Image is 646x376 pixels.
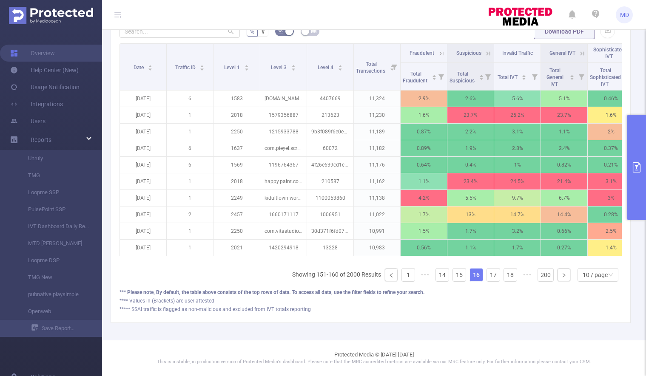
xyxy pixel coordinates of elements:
[538,269,553,281] a: 200
[534,24,595,39] button: Download PDF
[199,64,205,69] div: Sort
[541,90,587,107] p: 5.1%
[10,79,80,96] a: Usage Notification
[307,223,353,239] p: 30d371f6fd07483183d75d4474c2508f
[307,124,353,140] p: 9b3f089f6e0e4ba58b5091ce195a014b
[31,131,51,148] a: Reports
[494,124,541,140] p: 3.1%
[134,65,145,71] span: Date
[167,140,213,156] p: 6
[557,268,571,282] li: Next Page
[167,206,213,223] p: 2
[541,107,587,123] p: 23.7%
[588,107,634,123] p: 1.6%
[588,173,634,189] p: 3.1%
[541,173,587,189] p: 21.4%
[200,67,205,70] i: icon: caret-down
[354,124,400,140] p: 11,189
[17,167,92,184] a: TMG
[307,173,353,189] p: 210587
[120,24,240,38] input: Search...
[494,190,541,206] p: 9.7%
[494,206,541,223] p: 14.7%
[588,206,634,223] p: 0.28%
[482,63,494,90] i: Filter menu
[504,269,517,281] a: 18
[354,190,400,206] p: 11,138
[311,28,316,34] i: icon: table
[401,140,447,156] p: 0.89%
[561,273,566,278] i: icon: right
[102,340,646,376] footer: Protected Media © [DATE]-[DATE]
[588,157,634,173] p: 0.21%
[470,269,483,281] a: 16
[401,157,447,173] p: 0.64%
[447,206,494,223] p: 13%
[167,190,213,206] p: 1
[120,190,166,206] p: [DATE]
[389,273,394,278] i: icon: left
[504,268,517,282] li: 18
[401,240,447,256] p: 0.56%
[570,76,575,79] i: icon: caret-down
[590,68,621,87] span: Total Sophisticated IVT
[148,64,153,66] i: icon: caret-up
[17,303,92,320] a: Openweb
[17,286,92,303] a: pubnative playsimple
[401,107,447,123] p: 1.6%
[494,240,541,256] p: 1.7%
[620,6,629,23] span: MD
[278,28,283,34] i: icon: bg-colors
[17,235,92,252] a: MTD [PERSON_NAME]
[447,140,494,156] p: 1.9%
[452,268,466,282] li: 15
[575,63,587,90] i: Filter menu
[213,124,260,140] p: 2250
[432,74,437,79] div: Sort
[318,65,335,71] span: Level 4
[213,90,260,107] p: 1583
[167,124,213,140] p: 1
[213,173,260,189] p: 2018
[479,76,484,79] i: icon: caret-down
[494,107,541,123] p: 25.2%
[354,173,400,189] p: 11,162
[521,74,526,79] div: Sort
[244,64,249,69] div: Sort
[120,223,166,239] p: [DATE]
[148,67,153,70] i: icon: caret-down
[291,64,296,69] div: Sort
[213,190,260,206] p: 2249
[522,76,526,79] i: icon: caret-down
[271,65,288,71] span: Level 3
[538,268,554,282] li: 200
[338,67,342,70] i: icon: caret-down
[356,61,387,74] span: Total Transactions
[260,90,307,107] p: [DOMAIN_NAME]
[541,157,587,173] p: 0.82%
[494,140,541,156] p: 2.8%
[120,124,166,140] p: [DATE]
[541,240,587,256] p: 0.27%
[487,268,500,282] li: 17
[260,173,307,189] p: happy.paint.coloring.color.number
[498,74,519,80] span: Total IVT
[588,90,634,107] p: 0.46%
[456,50,481,56] span: Suspicious
[120,288,622,296] div: *** Please note, By default, the table above consists of the top rows of data. To access all data...
[260,140,307,156] p: com.pieyel.scrabble
[418,268,432,282] span: •••
[521,268,534,282] span: •••
[541,206,587,223] p: 14.4%
[307,90,353,107] p: 4407669
[244,64,249,66] i: icon: caret-up
[260,206,307,223] p: 1660171117
[167,107,213,123] p: 1
[291,64,296,66] i: icon: caret-up
[479,74,484,79] div: Sort
[17,252,92,269] a: Loopme DSP
[120,305,622,313] div: ***** SSAI traffic is flagged as non-malicious and excluded from IVT totals reporting
[260,157,307,173] p: 1196764367
[9,7,93,24] img: Protected Media
[260,240,307,256] p: 1420294918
